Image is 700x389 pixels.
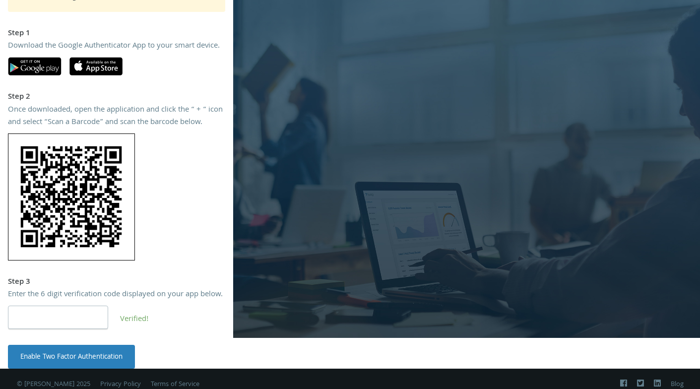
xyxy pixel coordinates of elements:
[8,27,30,40] strong: Step 1
[69,57,123,75] img: apple-app-store.svg
[8,276,30,289] strong: Step 3
[8,57,62,75] img: google-play.svg
[8,345,135,369] button: Enable Two Factor Authentication
[8,91,30,104] strong: Step 2
[8,104,225,130] div: Once downloaded, open the application and click the “ + “ icon and select “Scan a Barcode” and sc...
[8,40,225,53] div: Download the Google Authenticator App to your smart device.
[8,133,135,260] img: +LugaqSSf3jQAAAABJRU5ErkJggg==
[120,313,149,326] span: Verified!
[8,289,225,302] div: Enter the 6 digit verification code displayed on your app below.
